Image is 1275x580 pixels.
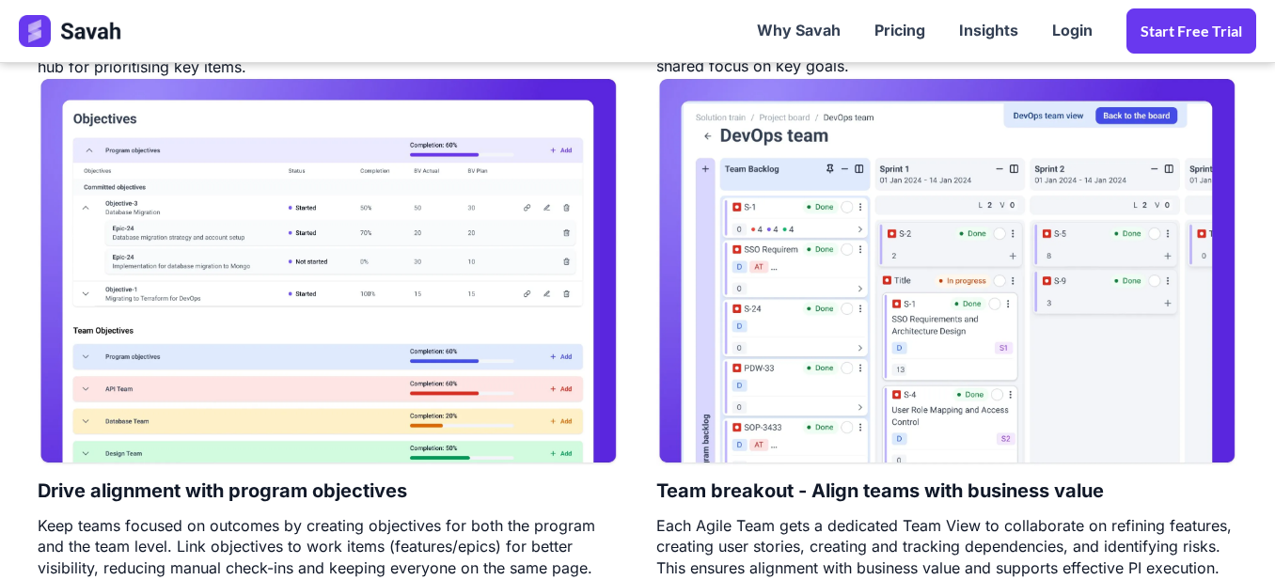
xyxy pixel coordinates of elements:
a: Login [1035,2,1110,60]
img: Breakout Team View - Savah [656,77,1237,466]
h4: Team breakout - Align teams with business value [656,466,1104,515]
div: Widget de chat [1181,490,1275,580]
img: Program Objectives [38,77,619,466]
a: Start Free trial [1126,8,1256,54]
a: Why Savah [740,2,858,60]
a: Pricing [858,2,942,60]
div: Each Agile Team gets a dedicated Team View to collaborate on refining features, creating user sto... [656,515,1237,578]
iframe: Chat Widget [1181,490,1275,580]
h4: Drive alignment with program objectives [38,466,407,515]
div: Keep teams focused on outcomes by creating objectives for both the program and the team level. Li... [38,515,619,578]
a: Insights [942,2,1035,60]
